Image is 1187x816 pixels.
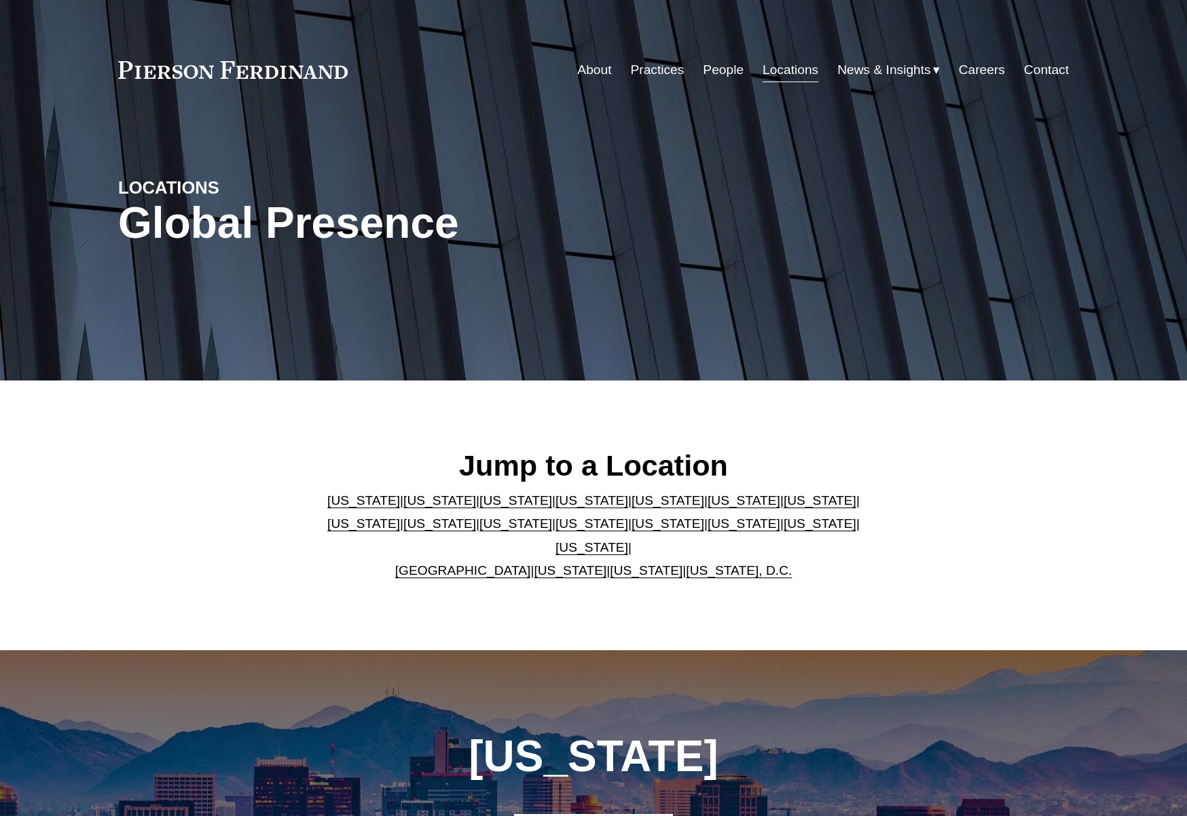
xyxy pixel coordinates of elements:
a: [US_STATE] [403,516,476,531]
a: [US_STATE] [784,516,856,531]
h2: Jump to a Location [316,448,871,483]
a: [US_STATE] [632,516,704,531]
h4: LOCATIONS [118,177,356,198]
a: [US_STATE] [610,563,682,578]
a: Practices [630,57,684,83]
a: [US_STATE] [555,540,628,554]
a: [US_STATE] [479,493,552,508]
a: [US_STATE] [708,493,780,508]
a: [US_STATE] [534,563,606,578]
span: News & Insights [837,58,931,82]
a: [US_STATE] [784,493,856,508]
a: Careers [959,57,1005,83]
a: Locations [763,57,818,83]
a: [US_STATE] [632,493,704,508]
a: [US_STATE] [327,516,400,531]
p: | | | | | | | | | | | | | | | | | | [316,489,871,583]
a: [US_STATE] [555,493,628,508]
a: [US_STATE] [479,516,552,531]
a: [US_STATE] [555,516,628,531]
a: [GEOGRAPHIC_DATA] [395,563,531,578]
a: [US_STATE] [403,493,476,508]
a: folder dropdown [837,57,940,83]
a: [US_STATE] [708,516,780,531]
h1: [US_STATE] [395,732,791,781]
h1: Global Presence [118,198,752,248]
a: [US_STATE] [327,493,400,508]
a: Contact [1024,57,1069,83]
a: People [703,57,744,83]
a: About [577,57,611,83]
a: [US_STATE], D.C. [686,563,792,578]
